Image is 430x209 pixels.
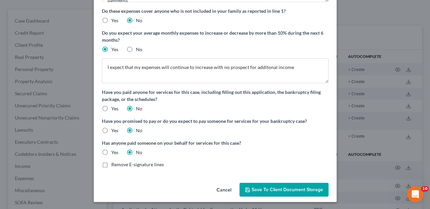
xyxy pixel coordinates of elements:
[4,3,17,15] button: go back
[6,162,11,168] span: neutral face reaction
[111,149,118,155] span: Yes
[11,162,17,168] span: 😃
[102,139,328,146] label: Has anyone paid someone on your behalf for services for this case?
[11,162,17,168] span: smiley reaction
[136,46,142,52] span: No
[211,183,237,197] button: Cancel
[252,187,323,193] span: Save to Client Document Storage
[239,183,328,197] button: Save to Client Document Storage
[102,89,328,103] label: Have you paid anyone for services for this case, including filling out this application, the bank...
[111,162,164,167] span: Remove E-signature lines
[136,106,142,111] span: No
[111,18,118,23] span: Yes
[111,46,118,52] span: Yes
[6,162,11,168] span: 😐
[407,186,423,202] iframe: Intercom live chat
[111,106,118,111] span: Yes
[421,186,429,191] span: 10
[136,128,142,133] span: No
[216,3,228,15] div: Close
[136,18,142,23] span: No
[102,7,328,14] label: Do these expenses cover anyone who is not included in your family as reported in line 1?
[102,29,328,43] label: Do you expect your average monthly expenses to increase or decrease by more than 10% during the n...
[102,117,328,125] label: Have you promised to pay or do you expect to pay someone for services for your bankruptcy case?
[136,149,142,155] span: No
[203,3,216,15] button: Collapse window
[111,128,118,133] span: Yes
